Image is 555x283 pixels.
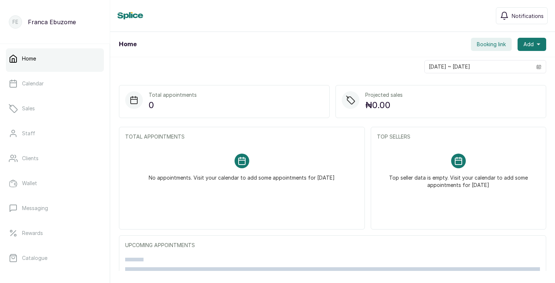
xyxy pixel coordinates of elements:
[22,80,44,87] p: Calendar
[471,38,512,51] button: Booking link
[149,99,197,112] p: 0
[22,254,47,262] p: Catalogue
[6,173,104,194] a: Wallet
[477,41,506,48] span: Booking link
[22,130,35,137] p: Staff
[22,229,43,237] p: Rewards
[149,91,197,99] p: Total appointments
[536,64,541,69] svg: calendar
[6,48,104,69] a: Home
[523,41,534,48] span: Add
[512,12,544,20] span: Notifications
[386,168,531,189] p: Top seller data is empty. Visit your calendar to add some appointments for [DATE]
[22,55,36,62] p: Home
[22,180,37,187] p: Wallet
[125,242,540,249] p: UPCOMING APPOINTMENTS
[6,198,104,218] a: Messaging
[6,248,104,268] a: Catalogue
[22,105,35,112] p: Sales
[365,99,403,112] p: ₦0.00
[425,60,532,73] input: Select date
[6,73,104,94] a: Calendar
[6,123,104,144] a: Staff
[28,18,76,26] p: Franca Ebuzome
[518,38,546,51] button: Add
[496,7,548,24] button: Notifications
[119,40,137,49] h1: Home
[22,155,39,162] p: Clients
[377,133,540,140] p: TOP SELLERS
[365,91,403,99] p: Projected sales
[149,168,335,181] p: No appointments. Visit your calendar to add some appointments for [DATE]
[6,98,104,119] a: Sales
[12,18,18,26] p: FE
[125,133,359,140] p: TOTAL APPOINTMENTS
[22,205,48,212] p: Messaging
[6,148,104,169] a: Clients
[6,223,104,243] a: Rewards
